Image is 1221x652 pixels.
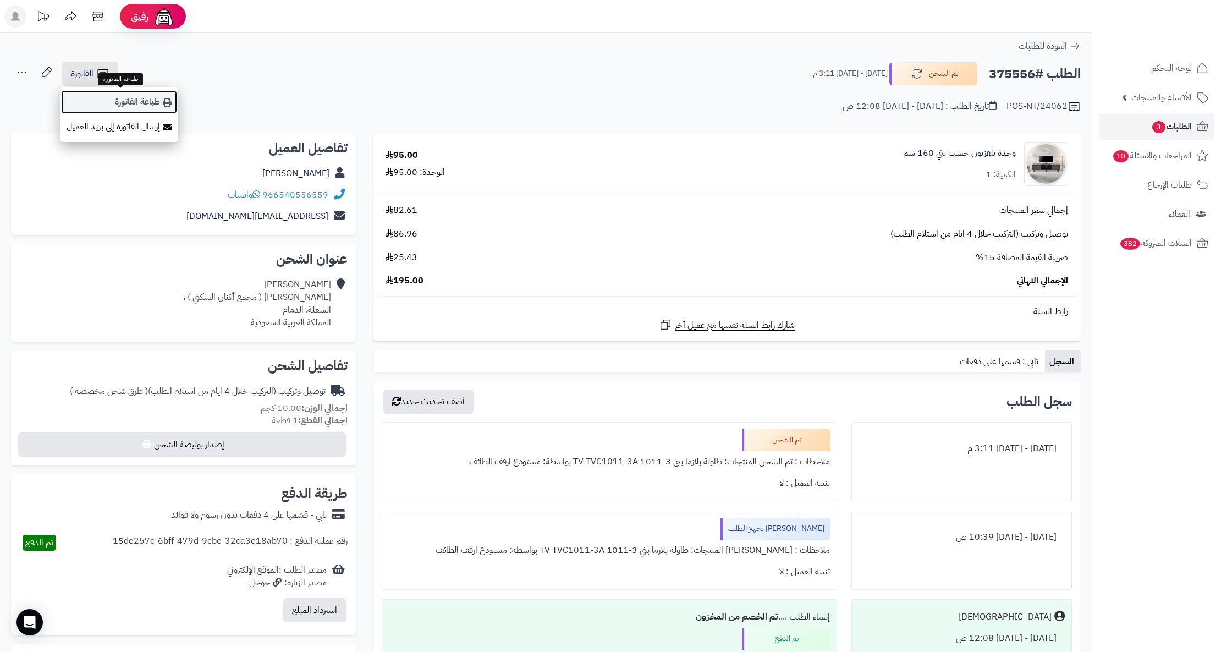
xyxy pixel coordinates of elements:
[386,149,418,162] div: 95.00
[675,319,795,332] span: شارك رابط السلة نفسها مع عميل آخر
[742,628,830,650] div: تم الدفع
[113,535,348,551] div: رقم عملية الدفع : 15de257c-6bff-479d-9cbe-32ca3e18ab70
[1119,235,1192,251] span: السلات المتروكة
[1151,61,1192,76] span: لوحة التحكم
[20,253,348,266] h2: عنوان الشحن
[61,90,178,114] a: طباعة الفاتورة
[183,278,331,328] div: [PERSON_NAME] [PERSON_NAME] ( مجمع أكنان السكني ) ، الشعلة، الدمام المملكة العربية السعودية
[16,609,43,635] div: Open Intercom Messenger
[227,564,327,589] div: مصدر الطلب :الموقع الإلكتروني
[890,228,1068,240] span: توصيل وتركيب (التركيب خلال 4 ايام من استلام الطلب)
[228,188,260,201] a: واتساب
[1147,177,1192,193] span: طلبات الإرجاع
[283,598,346,622] button: استرداد المبلغ
[986,168,1016,181] div: الكمية: 1
[1112,148,1192,163] span: المراجعات والأسئلة
[843,100,997,113] div: تاريخ الطلب : [DATE] - [DATE] 12:08 ص
[386,251,417,264] span: 25.43
[70,385,326,398] div: توصيل وتركيب (التركيب خلال 4 ايام من استلام الطلب)
[383,390,474,414] button: أضف تحديث جديد
[61,114,178,139] a: إرسال الفاتورة إلى بريد العميل
[281,487,348,500] h2: طريقة الدفع
[659,318,795,332] a: شارك رابط السلة نفسها مع عميل آخر
[131,10,148,23] span: رفيق
[186,210,328,223] a: [EMAIL_ADDRESS][DOMAIN_NAME]
[153,6,175,28] img: ai-face.png
[1120,238,1140,250] span: 382
[859,438,1065,459] div: [DATE] - [DATE] 3:11 م
[389,451,830,473] div: ملاحظات : تم الشحن المنتجات: طاولة بلازما بني 3-1011 TV TVC1011-3A بواسطة: مستودع ارفف الطائف
[25,536,53,549] span: تم الدفع
[1099,143,1214,169] a: المراجعات والأسئلة10
[1099,201,1214,227] a: العملاء
[386,166,445,179] div: الوحدة: 95.00
[20,359,348,372] h2: تفاصيل الشحن
[721,518,830,540] div: [PERSON_NAME] تجهيز الطلب
[1017,275,1068,287] span: الإجمالي النهائي
[262,188,328,201] a: 966540556559
[1007,100,1081,113] div: POS-NT/24062
[903,147,1016,160] a: وحدة تلفزيون خشب بني 160 سم
[959,611,1052,623] div: [DEMOGRAPHIC_DATA]
[262,167,329,180] a: [PERSON_NAME]
[377,305,1076,318] div: رابط السلة
[70,385,148,398] span: ( طرق شحن مخصصة )
[1019,40,1081,53] a: العودة للطلبات
[171,509,327,522] div: تابي - قسّمها على 4 دفعات بدون رسوم ولا فوائد
[1045,350,1081,372] a: السجل
[389,473,830,494] div: تنبيه العميل : لا
[742,429,830,451] div: تم الشحن
[696,610,778,623] b: تم الخصم من المخزون
[272,414,348,427] small: 1 قطعة
[889,62,977,85] button: تم الشحن
[1152,121,1165,133] span: 3
[71,67,94,80] span: الفاتورة
[298,414,348,427] strong: إجمالي القطع:
[1099,172,1214,198] a: طلبات الإرجاع
[1113,150,1129,162] span: 10
[20,141,348,155] h2: تفاصيل العميل
[386,228,417,240] span: 86.96
[1131,90,1192,105] span: الأقسام والمنتجات
[1019,40,1067,53] span: العودة للطلبات
[62,62,118,86] a: الفاتورة
[301,402,348,415] strong: إجمالي الوزن:
[1025,142,1068,186] img: 1750491430-220601011445-90x90.jpg
[227,577,327,589] div: مصدر الزيارة: جوجل
[18,432,346,457] button: إصدار بوليصة الشحن
[98,73,143,85] div: طباعة الفاتورة
[999,204,1068,217] span: إجمالي سعر المنتجات
[1099,55,1214,81] a: لوحة التحكم
[386,204,417,217] span: 82.61
[1169,206,1190,222] span: العملاء
[1146,8,1211,31] img: logo-2.png
[859,527,1065,548] div: [DATE] - [DATE] 10:39 ص
[859,628,1065,649] div: [DATE] - [DATE] 12:08 ص
[989,63,1081,85] h2: الطلب #375556
[1099,113,1214,140] a: الطلبات3
[813,68,888,79] small: [DATE] - [DATE] 3:11 م
[29,6,57,30] a: تحديثات المنصة
[389,606,830,628] div: إنشاء الطلب ....
[1007,395,1072,408] h3: سجل الطلب
[1099,230,1214,256] a: السلات المتروكة382
[261,402,348,415] small: 10.00 كجم
[386,275,424,287] span: 195.00
[955,350,1045,372] a: تابي : قسمها على دفعات
[389,540,830,561] div: ملاحظات : [PERSON_NAME] المنتجات: طاولة بلازما بني 3-1011 TV TVC1011-3A بواسطة: مستودع ارفف الطائف
[389,561,830,583] div: تنبيه العميل : لا
[976,251,1068,264] span: ضريبة القيمة المضافة 15%
[1151,119,1192,134] span: الطلبات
